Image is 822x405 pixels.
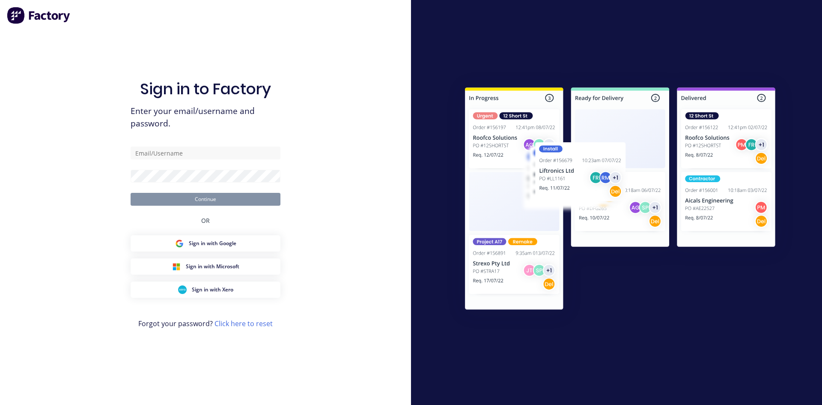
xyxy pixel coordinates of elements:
img: Microsoft Sign in [172,262,181,271]
a: Click here to reset [214,319,273,328]
span: Sign in with Google [189,240,236,247]
div: OR [201,206,210,235]
button: Google Sign inSign in with Google [131,235,280,252]
button: Continue [131,193,280,206]
img: Factory [7,7,71,24]
span: Enter your email/username and password. [131,105,280,130]
span: Sign in with Xero [192,286,233,294]
span: Sign in with Microsoft [186,263,239,270]
img: Sign in [446,70,794,330]
button: Xero Sign inSign in with Xero [131,282,280,298]
input: Email/Username [131,147,280,159]
button: Microsoft Sign inSign in with Microsoft [131,258,280,275]
img: Xero Sign in [178,285,187,294]
h1: Sign in to Factory [140,80,271,98]
img: Google Sign in [175,239,184,248]
span: Forgot your password? [138,318,273,329]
